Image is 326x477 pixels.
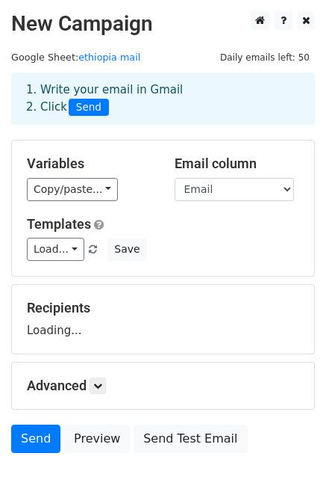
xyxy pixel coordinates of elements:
button: Save [107,238,146,261]
div: Loading... [27,300,299,339]
h5: Variables [27,156,152,172]
a: Copy/paste... [27,178,118,201]
h2: New Campaign [11,11,315,37]
a: ethiopia mail [78,52,140,63]
h5: Advanced [27,378,299,394]
span: Send [69,99,109,117]
h5: Email column [175,156,300,172]
a: Load... [27,238,84,261]
span: Daily emails left: 50 [215,49,315,66]
a: Templates [27,216,91,232]
small: Google Sheet: [11,52,140,63]
a: Send [11,425,60,453]
a: Daily emails left: 50 [215,52,315,63]
h5: Recipients [27,300,299,316]
a: Send Test Email [134,425,247,453]
div: 1. Write your email in Gmail 2. Click [15,81,311,116]
a: Preview [64,425,130,453]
